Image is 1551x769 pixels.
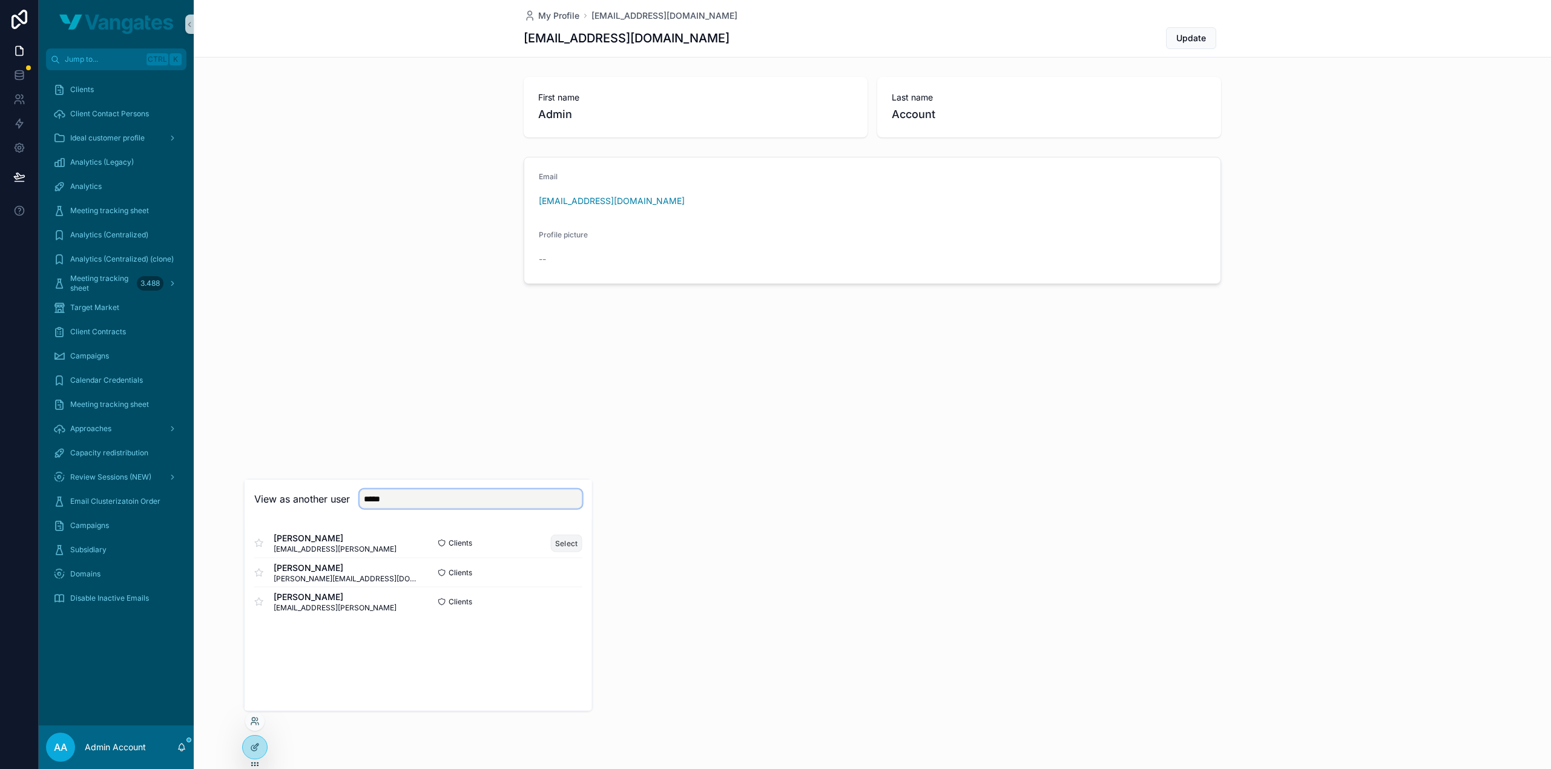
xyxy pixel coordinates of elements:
a: Domains [46,563,186,585]
h2: View as another user [254,492,350,506]
a: Clients [46,79,186,101]
span: Admin [538,106,853,123]
a: Email Clusterizatoin Order [46,490,186,512]
span: Subsidiary [70,545,107,555]
span: Client Contracts [70,327,126,337]
span: AA [54,740,67,754]
span: Campaigns [70,521,109,530]
span: Clients [70,85,94,94]
a: Review Sessions (NEW) [46,466,186,488]
span: Profile picture [539,230,588,239]
span: Analytics (Legacy) [70,157,134,167]
span: Jump to... [65,54,142,64]
span: Clients [449,538,472,548]
span: Account [892,106,1207,123]
a: Client Contracts [46,321,186,343]
span: [PERSON_NAME] [274,532,397,544]
div: scrollable content [39,70,194,625]
button: Select [551,534,582,552]
span: Capacity redistribution [70,448,148,458]
a: Meeting tracking sheet3.488 [46,272,186,294]
a: [EMAIL_ADDRESS][DOMAIN_NAME] [539,195,685,207]
a: Meeting tracking sheet [46,200,186,222]
a: Analytics (Legacy) [46,151,186,173]
a: Disable Inactive Emails [46,587,186,609]
span: Target Market [70,303,119,312]
button: Jump to...CtrlK [46,48,186,70]
span: [PERSON_NAME] [274,561,418,573]
a: Client Contact Persons [46,103,186,125]
a: Approaches [46,418,186,440]
span: Calendar Credentials [70,375,143,385]
span: Clients [449,596,472,606]
span: Update [1176,32,1206,44]
a: Analytics (Centralized) (clone) [46,248,186,270]
span: [EMAIL_ADDRESS][PERSON_NAME] [274,602,397,612]
span: Client Contact Persons [70,109,149,119]
span: Meeting tracking sheet [70,400,149,409]
img: App logo [59,15,173,34]
a: Ideal customer profile [46,127,186,149]
button: Update [1166,27,1216,49]
span: Meeting tracking sheet [70,274,132,293]
span: -- [539,253,546,265]
a: Meeting tracking sheet [46,394,186,415]
span: Clients [449,567,472,577]
span: Email Clusterizatoin Order [70,497,160,506]
a: Capacity redistribution [46,442,186,464]
a: Campaigns [46,515,186,536]
span: Email [539,172,558,181]
a: [EMAIL_ADDRESS][DOMAIN_NAME] [591,10,737,22]
span: Meeting tracking sheet [70,206,149,216]
span: K [171,54,180,64]
a: Subsidiary [46,539,186,561]
span: Analytics (Centralized) [70,230,148,240]
span: Review Sessions (NEW) [70,472,151,482]
a: Analytics (Centralized) [46,224,186,246]
span: Ideal customer profile [70,133,145,143]
span: Approaches [70,424,111,434]
span: First name [538,91,853,104]
a: Analytics [46,176,186,197]
span: [PERSON_NAME] [274,590,397,602]
span: My Profile [538,10,579,22]
a: Target Market [46,297,186,318]
a: Campaigns [46,345,186,367]
h1: [EMAIL_ADDRESS][DOMAIN_NAME] [524,30,729,47]
span: [EMAIL_ADDRESS][PERSON_NAME] [274,544,397,554]
div: 3.488 [137,276,163,291]
span: Campaigns [70,351,109,361]
span: [PERSON_NAME][EMAIL_ADDRESS][DOMAIN_NAME] [274,573,418,583]
span: Analytics [70,182,102,191]
span: Domains [70,569,100,579]
a: My Profile [524,10,579,22]
p: Admin Account [85,741,146,753]
span: Ctrl [147,53,168,65]
a: Calendar Credentials [46,369,186,391]
span: Disable Inactive Emails [70,593,149,603]
span: Last name [892,91,1207,104]
span: Analytics (Centralized) (clone) [70,254,174,264]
